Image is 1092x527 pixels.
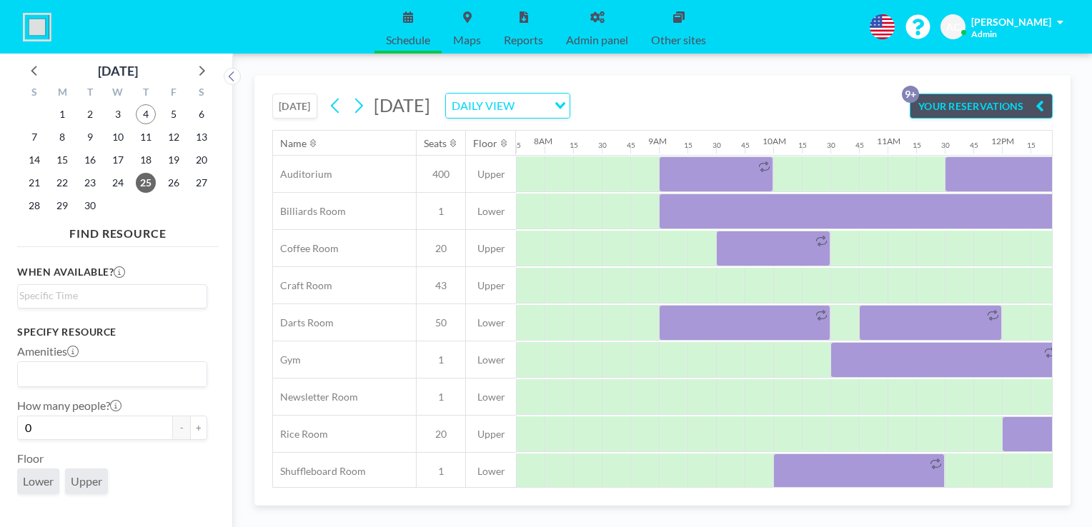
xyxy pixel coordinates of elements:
[1027,141,1036,150] div: 15
[17,326,207,338] h3: Specify resource
[80,127,100,147] span: Tuesday, September 9, 2025
[991,136,1014,146] div: 12PM
[466,353,516,366] span: Lower
[136,127,156,147] span: Thursday, September 11, 2025
[19,288,199,303] input: Search for option
[374,94,430,116] span: [DATE]
[466,391,516,403] span: Lower
[24,173,44,193] span: Sunday, September 21, 2025
[466,428,516,441] span: Upper
[466,242,516,255] span: Upper
[17,451,44,466] label: Floor
[164,104,184,124] span: Friday, September 5, 2025
[17,344,79,358] label: Amenities
[417,465,465,478] span: 1
[173,416,190,440] button: -
[946,21,960,34] span: AC
[570,141,578,150] div: 15
[273,428,328,441] span: Rice Room
[71,474,102,488] span: Upper
[280,137,307,150] div: Name
[192,150,212,170] span: Saturday, September 20, 2025
[466,316,516,329] span: Lower
[80,150,100,170] span: Tuesday, September 16, 2025
[24,196,44,216] span: Sunday, September 28, 2025
[21,84,49,103] div: S
[417,428,465,441] span: 20
[466,279,516,292] span: Upper
[187,84,215,103] div: S
[80,196,100,216] span: Tuesday, September 30, 2025
[190,416,207,440] button: +
[80,173,100,193] span: Tuesday, September 23, 2025
[273,391,358,403] span: Newsletter Room
[273,316,334,329] span: Darts Room
[164,173,184,193] span: Friday, September 26, 2025
[417,168,465,181] span: 400
[108,127,128,147] span: Wednesday, September 10, 2025
[473,137,497,150] div: Floor
[446,94,570,118] div: Search for option
[417,391,465,403] span: 1
[902,86,919,103] p: 9+
[104,84,132,103] div: W
[504,34,543,46] span: Reports
[49,84,76,103] div: M
[23,474,54,488] span: Lower
[273,168,332,181] span: Auditorium
[453,34,481,46] span: Maps
[534,136,552,146] div: 8AM
[17,221,219,241] h4: FIND RESOURCE
[24,150,44,170] span: Sunday, September 14, 2025
[971,16,1051,28] span: [PERSON_NAME]
[598,141,607,150] div: 30
[273,242,339,255] span: Coffee Room
[131,84,159,103] div: T
[108,104,128,124] span: Wednesday, September 3, 2025
[52,127,72,147] span: Monday, September 8, 2025
[651,34,706,46] span: Other sites
[136,104,156,124] span: Thursday, September 4, 2025
[108,150,128,170] span: Wednesday, September 17, 2025
[417,353,465,366] span: 1
[273,465,366,478] span: Shuffleboard Room
[466,168,516,181] span: Upper
[52,196,72,216] span: Monday, September 29, 2025
[19,365,199,383] input: Search for option
[684,141,693,150] div: 15
[713,141,721,150] div: 30
[192,173,212,193] span: Saturday, September 27, 2025
[648,136,667,146] div: 9AM
[18,285,207,306] div: Search for option
[80,104,100,124] span: Tuesday, September 2, 2025
[971,29,997,39] span: Admin
[273,205,346,218] span: Billiards Room
[164,150,184,170] span: Friday, September 19, 2025
[877,136,900,146] div: 11AM
[17,398,121,413] label: How many people?
[855,141,864,150] div: 45
[798,141,807,150] div: 15
[52,104,72,124] span: Monday, September 1, 2025
[417,279,465,292] span: 43
[741,141,750,150] div: 45
[512,141,521,150] div: 45
[417,242,465,255] span: 20
[386,34,430,46] span: Schedule
[941,141,950,150] div: 30
[449,96,517,115] span: DAILY VIEW
[466,205,516,218] span: Lower
[424,137,447,150] div: Seats
[272,94,317,119] button: [DATE]
[192,104,212,124] span: Saturday, September 6, 2025
[192,127,212,147] span: Saturday, September 13, 2025
[910,94,1053,119] button: YOUR RESERVATIONS9+
[98,61,138,81] div: [DATE]
[763,136,786,146] div: 10AM
[24,127,44,147] span: Sunday, September 7, 2025
[18,362,207,386] div: Search for option
[417,316,465,329] span: 50
[76,84,104,103] div: T
[52,150,72,170] span: Monday, September 15, 2025
[136,150,156,170] span: Thursday, September 18, 2025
